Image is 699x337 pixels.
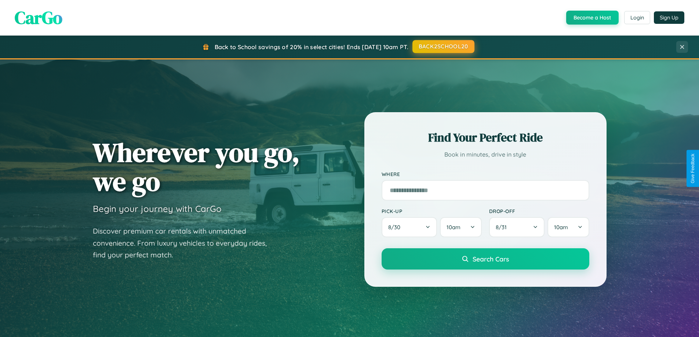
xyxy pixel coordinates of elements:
button: 10am [440,217,481,237]
span: 10am [554,224,568,231]
button: 8/30 [382,217,437,237]
button: 10am [547,217,589,237]
p: Discover premium car rentals with unmatched convenience. From luxury vehicles to everyday rides, ... [93,225,276,261]
h3: Begin your journey with CarGo [93,203,222,214]
label: Drop-off [489,208,589,214]
label: Pick-up [382,208,482,214]
button: 8/31 [489,217,545,237]
span: CarGo [15,6,62,30]
h2: Find Your Perfect Ride [382,129,589,146]
button: Become a Host [566,11,619,25]
span: 8 / 30 [388,224,404,231]
span: 8 / 31 [496,224,510,231]
button: Login [624,11,650,24]
span: Search Cars [473,255,509,263]
p: Book in minutes, drive in style [382,149,589,160]
span: Back to School savings of 20% in select cities! Ends [DATE] 10am PT. [215,43,408,51]
h1: Wherever you go, we go [93,138,300,196]
div: Give Feedback [690,154,695,183]
label: Where [382,171,589,177]
span: 10am [447,224,460,231]
button: BACK2SCHOOL20 [412,40,474,53]
button: Sign Up [654,11,684,24]
button: Search Cars [382,248,589,270]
